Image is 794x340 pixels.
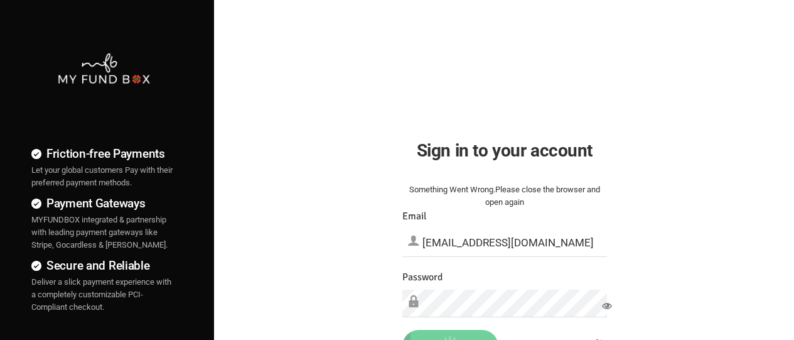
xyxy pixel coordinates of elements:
[31,256,176,275] h4: Secure and Reliable
[31,194,176,212] h4: Payment Gateways
[31,165,173,187] span: Let your global customers Pay with their preferred payment methods.
[402,229,607,256] input: Email
[31,145,176,163] h4: Friction-free Payments
[402,209,427,224] label: Email
[402,270,443,285] label: Password
[402,137,607,164] h2: Sign in to your account
[402,184,607,209] div: Something Went Wrong.Please close the browser and open again
[57,52,151,85] img: mfbwhite.png
[31,277,171,312] span: Deliver a slick payment experience with a completely customizable PCI-Compliant checkout.
[31,215,168,250] span: MYFUNDBOX integrated & partnership with leading payment gateways like Stripe, Gocardless & [PERSO...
